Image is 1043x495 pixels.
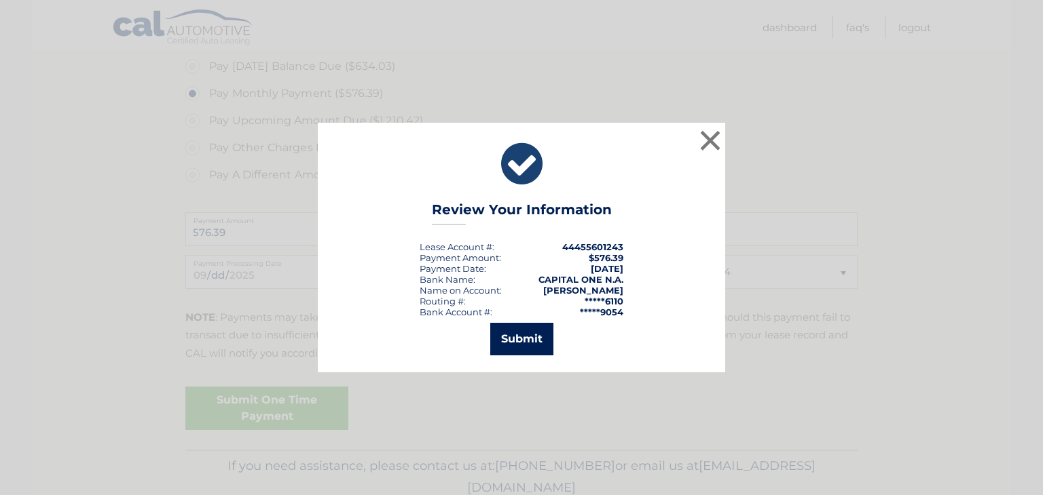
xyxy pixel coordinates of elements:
span: [DATE] [591,263,623,274]
button: Submit [490,323,553,355]
div: Name on Account: [420,285,502,296]
span: Payment Date [420,263,484,274]
div: Lease Account #: [420,241,494,252]
strong: [PERSON_NAME] [543,285,623,296]
div: Payment Amount: [420,252,501,263]
div: Bank Account #: [420,306,492,317]
button: × [697,127,724,154]
div: Routing #: [420,296,466,306]
h3: Review Your Information [432,201,612,225]
div: Bank Name: [420,274,475,285]
strong: CAPITAL ONE N.A. [538,274,623,285]
strong: 44455601243 [562,241,623,252]
span: $576.39 [589,252,623,263]
div: : [420,263,486,274]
